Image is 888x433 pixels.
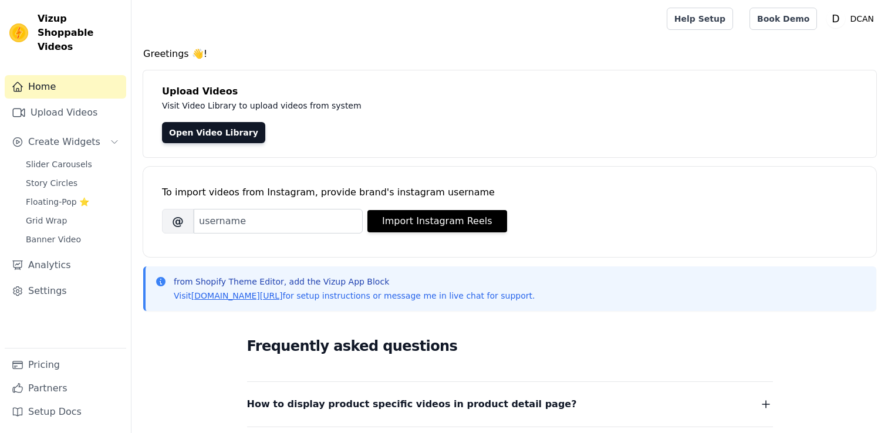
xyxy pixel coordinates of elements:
input: username [194,209,363,234]
button: Create Widgets [5,130,126,154]
a: Pricing [5,353,126,377]
span: @ [162,209,194,234]
button: How to display product specific videos in product detail page? [247,396,773,412]
a: Banner Video [19,231,126,248]
button: D DCAN [826,8,879,29]
h2: Frequently asked questions [247,334,773,358]
text: D [832,13,840,25]
a: Analytics [5,253,126,277]
span: Slider Carousels [26,158,92,170]
p: Visit Video Library to upload videos from system [162,99,688,113]
span: Floating-Pop ⭐ [26,196,89,208]
a: Setup Docs [5,400,126,424]
h4: Greetings 👋! [143,47,876,61]
div: To import videos from Instagram, provide brand's instagram username [162,185,857,199]
h4: Upload Videos [162,84,857,99]
p: from Shopify Theme Editor, add the Vizup App Block [174,276,535,287]
p: Visit for setup instructions or message me in live chat for support. [174,290,535,302]
span: Story Circles [26,177,77,189]
a: Home [5,75,126,99]
a: Settings [5,279,126,303]
a: Story Circles [19,175,126,191]
span: Grid Wrap [26,215,67,226]
a: Upload Videos [5,101,126,124]
a: Slider Carousels [19,156,126,172]
span: Banner Video [26,234,81,245]
span: Vizup Shoppable Videos [38,12,121,54]
p: DCAN [845,8,879,29]
img: Vizup [9,23,28,42]
a: Partners [5,377,126,400]
a: Help Setup [667,8,733,30]
a: [DOMAIN_NAME][URL] [191,291,283,300]
span: How to display product specific videos in product detail page? [247,396,577,412]
button: Import Instagram Reels [367,210,507,232]
a: Grid Wrap [19,212,126,229]
a: Open Video Library [162,122,265,143]
a: Floating-Pop ⭐ [19,194,126,210]
span: Create Widgets [28,135,100,149]
a: Book Demo [749,8,817,30]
